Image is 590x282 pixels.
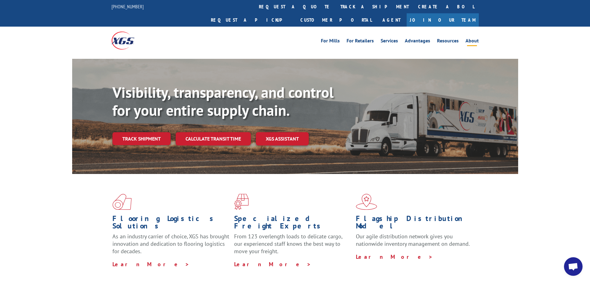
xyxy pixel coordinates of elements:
span: Our agile distribution network gives you nationwide inventory management on demand. [356,233,470,247]
a: XGS ASSISTANT [256,132,309,145]
a: Learn More > [112,261,190,268]
a: Learn More > [234,261,311,268]
a: Calculate transit time [176,132,251,145]
h1: Specialized Freight Experts [234,215,351,233]
a: For Retailers [347,38,374,45]
img: xgs-icon-total-supply-chain-intelligence-red [112,194,132,210]
a: Agent [376,13,407,27]
p: From 123 overlength loads to delicate cargo, our experienced staff knows the best way to move you... [234,233,351,260]
a: For Mills [321,38,340,45]
b: Visibility, transparency, and control for your entire supply chain. [112,83,334,120]
a: Services [381,38,398,45]
a: Join Our Team [407,13,479,27]
a: Track shipment [112,132,171,145]
a: [PHONE_NUMBER] [111,3,144,10]
img: xgs-icon-focused-on-flooring-red [234,194,249,210]
a: Request a pickup [206,13,296,27]
div: Open chat [564,257,583,276]
a: Learn More > [356,253,433,260]
a: About [465,38,479,45]
h1: Flagship Distribution Model [356,215,473,233]
span: As an industry carrier of choice, XGS has brought innovation and dedication to flooring logistics... [112,233,229,255]
a: Resources [437,38,459,45]
a: Advantages [405,38,430,45]
img: xgs-icon-flagship-distribution-model-red [356,194,377,210]
a: Customer Portal [296,13,376,27]
h1: Flooring Logistics Solutions [112,215,229,233]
